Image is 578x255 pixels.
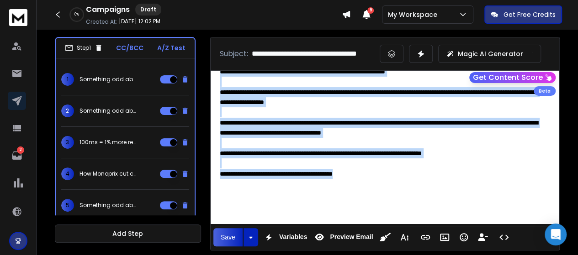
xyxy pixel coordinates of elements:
p: Something odd about your checkout flow [80,202,138,209]
p: Get Free Credits [504,10,556,19]
div: Open Intercom Messenger [545,224,567,245]
button: Insert Image (Ctrl+P) [436,228,453,246]
p: My Workspace [388,10,441,19]
a: 2 [8,146,26,165]
span: 1 [61,73,74,86]
p: How Monoprix cut checkout latency 76% [80,170,138,177]
div: Draft [135,4,161,16]
div: Step 1 [65,44,103,52]
div: Beta [534,86,556,96]
p: Magic AI Generator [458,49,523,58]
span: 9 [367,7,374,14]
p: [DATE] 12:02 PM [119,18,160,25]
button: Add Step [55,224,201,243]
span: 2 [61,104,74,117]
p: 0 % [74,12,79,17]
p: Something odd about your checkout flow [80,107,138,114]
button: Insert Unsubscribe Link [474,228,492,246]
h1: Campaigns [86,4,130,15]
span: Variables [277,233,309,241]
button: Code View [495,228,513,246]
p: A/Z Test [157,43,186,52]
button: Clean HTML [376,228,394,246]
button: Emoticons [455,228,472,246]
button: Magic AI Generator [438,45,541,63]
p: 100ms = 1% more revenue for {{companyName}} [80,139,138,146]
button: Save [213,228,243,246]
button: Get Free Credits [484,5,562,24]
p: Subject: [220,48,248,59]
button: Insert Link (Ctrl+K) [417,228,434,246]
img: logo [9,9,27,26]
button: Preview Email [311,228,375,246]
button: Variables [260,228,309,246]
span: 5 [61,199,74,212]
p: Something odd about your checkout flow [80,76,138,83]
span: Preview Email [328,233,375,241]
p: CC/BCC [116,43,143,52]
span: 4 [61,167,74,180]
button: More Text [396,228,413,246]
p: 2 [17,146,24,154]
p: Created At: [86,18,117,26]
button: Get Content Score [469,72,556,83]
span: 3 [61,136,74,149]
